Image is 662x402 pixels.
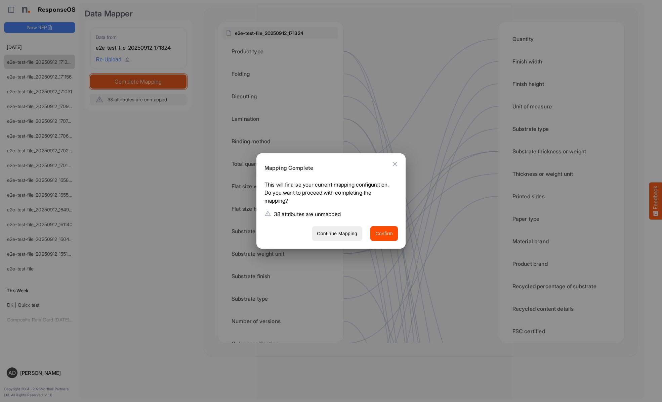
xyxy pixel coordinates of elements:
[264,181,392,207] p: This will finalise your current mapping configuration. Do you want to proceed with completing the...
[274,210,341,218] p: 38 attributes are unmapped
[387,156,403,172] button: Close dialog
[264,164,392,172] h6: Mapping Complete
[375,230,393,238] span: Confirm
[317,230,357,238] span: Continue Mapping
[370,226,398,241] button: Confirm
[312,226,362,241] button: Continue Mapping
